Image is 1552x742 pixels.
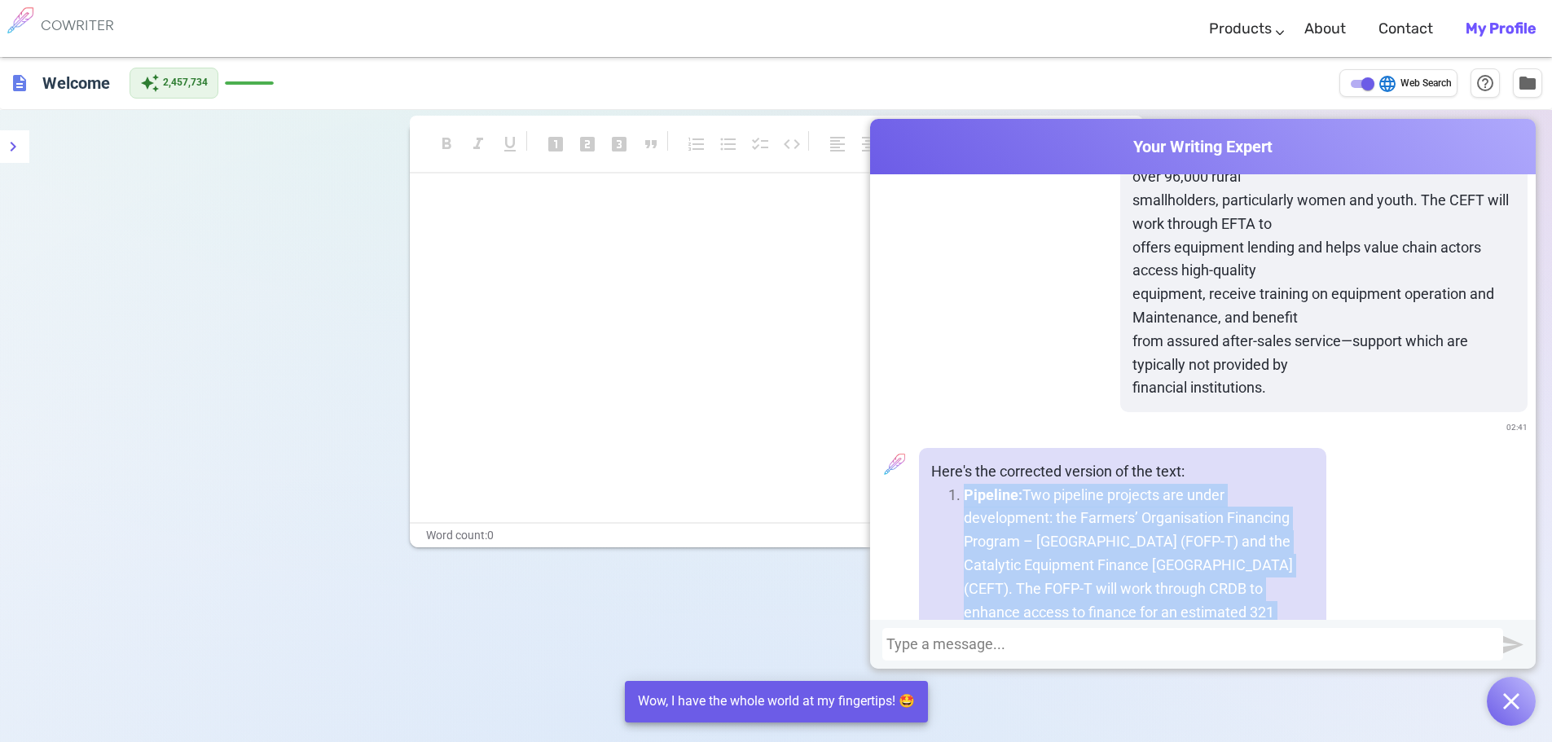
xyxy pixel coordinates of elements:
img: profile [878,448,911,481]
span: format_align_center [860,134,879,154]
span: format_quote [641,134,661,154]
span: code [782,134,802,154]
span: checklist [750,134,770,154]
span: help_outline [1475,73,1495,93]
span: 2,457,734 [163,75,208,91]
span: auto_awesome [140,73,160,93]
b: My Profile [1466,20,1536,37]
span: format_italic [468,134,488,154]
span: Web Search [1400,76,1452,92]
img: Open chat [1503,693,1519,709]
strong: Pipeline: [964,486,1022,503]
span: description [10,73,29,93]
span: looks_3 [609,134,629,154]
button: Manage Documents [1513,68,1542,98]
span: format_list_numbered [687,134,706,154]
span: looks_two [578,134,597,154]
span: language [1378,74,1397,94]
a: Products [1209,5,1272,53]
span: format_underlined [500,134,520,154]
div: Word count: 0 [410,524,1143,547]
span: 02:41 [1506,416,1528,440]
span: format_bold [437,134,456,154]
img: Send [1503,634,1523,655]
a: My Profile [1466,5,1536,53]
p: Here's the corrected version of the text: [931,460,1314,484]
span: format_align_left [828,134,847,154]
h6: COWRITER [41,18,114,33]
span: folder [1518,73,1537,93]
span: looks_one [546,134,565,154]
span: Your Writing Expert [870,135,1536,159]
button: Help & Shortcuts [1471,68,1500,98]
h6: Click to edit title [36,67,117,99]
a: Contact [1378,5,1433,53]
span: format_list_bulleted [719,134,738,154]
a: About [1304,5,1346,53]
div: Wow, I have the whole world at my fingertips! 🤩 [638,686,915,718]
